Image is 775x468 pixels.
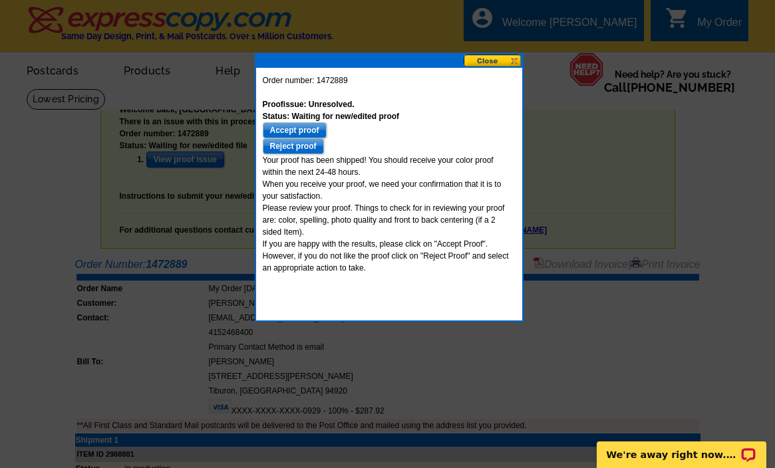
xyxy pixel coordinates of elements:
div: Your proof has been shipped! You should receive your color proof within the next 24-48 hours. Whe... [263,86,516,274]
div: issue: Unresolved. Status: Waiting for new/edited proof [263,98,516,122]
div: Order number: 1472889 [256,68,522,281]
input: Accept proof [263,122,327,138]
input: Reject proof [263,138,324,154]
iframe: LiveChat chat widget [588,426,775,468]
b: Proof [263,100,283,109]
